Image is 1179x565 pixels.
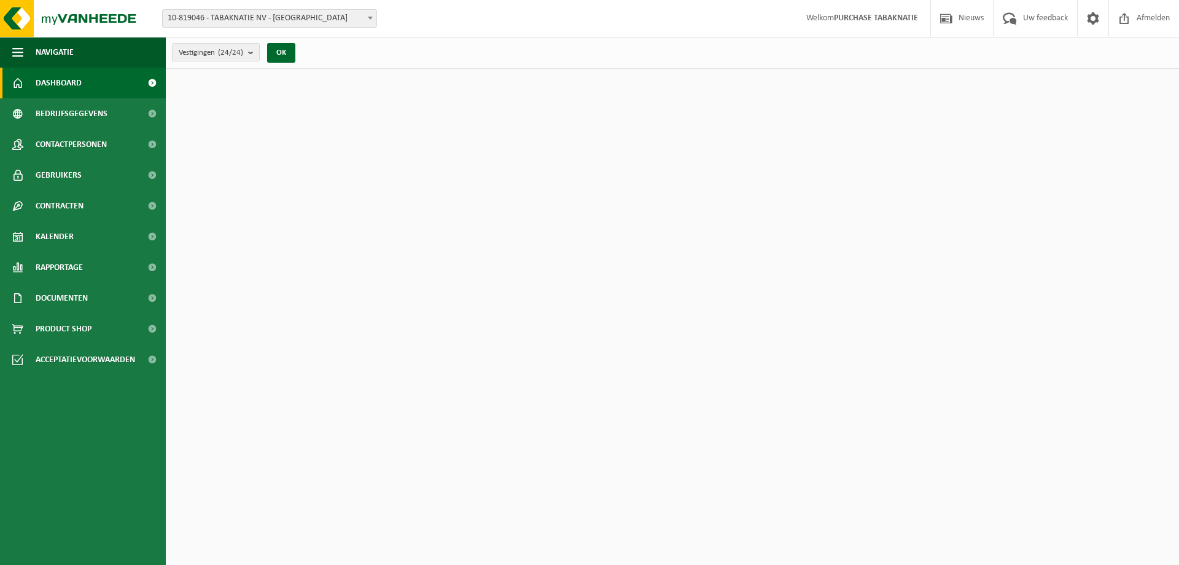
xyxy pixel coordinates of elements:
span: Kalender [36,221,74,252]
span: Gebruikers [36,160,82,191]
strong: PURCHASE TABAKNATIE [834,14,918,23]
span: Bedrijfsgegevens [36,98,107,129]
span: Documenten [36,283,88,314]
span: 10-819046 - TABAKNATIE NV - ANTWERPEN [163,10,376,27]
button: OK [267,43,295,63]
button: Vestigingen(24/24) [172,43,260,61]
span: Navigatie [36,37,74,68]
span: Dashboard [36,68,82,98]
span: Product Shop [36,314,91,344]
span: Rapportage [36,252,83,283]
span: 10-819046 - TABAKNATIE NV - ANTWERPEN [162,9,377,28]
span: Contactpersonen [36,129,107,160]
span: Contracten [36,191,84,221]
span: Vestigingen [179,44,243,62]
span: Acceptatievoorwaarden [36,344,135,375]
count: (24/24) [218,49,243,57]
